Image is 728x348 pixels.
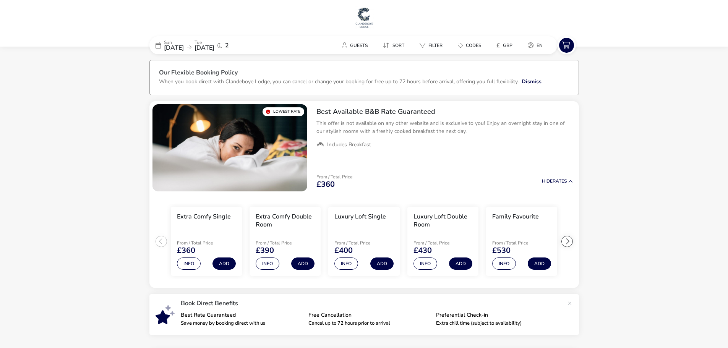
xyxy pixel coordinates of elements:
span: £360 [177,247,195,254]
naf-pibe-menu-bar-item: en [522,40,552,51]
swiper-slide: 1 / 7 [167,204,246,279]
swiper-slide: 4 / 7 [404,204,482,279]
div: Best Available B&B Rate GuaranteedThis offer is not available on any other website and is exclusi... [310,101,579,155]
span: £390 [256,247,274,254]
p: Free Cancellation [308,312,430,318]
p: Preferential Check-in [436,312,558,318]
div: Lowest Rate [263,107,304,116]
button: Info [256,257,279,270]
div: Sun[DATE]Tue[DATE]2 [149,36,264,54]
button: Guests [336,40,374,51]
naf-pibe-menu-bar-item: £GBP [490,40,522,51]
img: Main Website [355,6,374,29]
h3: Luxury Loft Single [334,213,386,221]
p: From / Total Price [177,241,231,245]
h3: Luxury Loft Double Room [413,213,472,229]
i: £ [496,42,500,49]
span: Codes [466,42,481,49]
span: GBP [503,42,512,49]
span: Hide [542,178,553,184]
span: Sort [392,42,404,49]
p: When you book direct with Clandeboye Lodge, you can cancel or change your booking for free up to ... [159,78,519,85]
span: [DATE] [164,44,184,52]
button: Info [334,257,358,270]
p: From / Total Price [492,241,546,245]
button: £GBP [490,40,519,51]
swiper-slide: 1 / 1 [152,104,307,191]
h3: Our Flexible Booking Policy [159,70,569,78]
button: Add [291,257,315,270]
span: £400 [334,247,353,254]
p: Cancel up to 72 hours prior to arrival [308,321,430,326]
p: Sun [164,40,184,45]
swiper-slide: 3 / 7 [324,204,403,279]
span: en [537,42,543,49]
button: Codes [452,40,487,51]
button: Add [212,257,236,270]
button: Add [449,257,472,270]
span: £430 [413,247,432,254]
button: en [522,40,549,51]
p: Extra chill time (subject to availability) [436,321,558,326]
span: [DATE] [195,44,214,52]
p: From / Total Price [316,175,352,179]
p: This offer is not available on any other website and is exclusive to you! Enjoy an overnight stay... [316,119,573,135]
button: Dismiss [522,78,542,86]
naf-pibe-menu-bar-item: Guests [336,40,377,51]
button: Info [492,257,516,270]
swiper-slide: 2 / 7 [246,204,324,279]
button: Sort [377,40,410,51]
p: From / Total Price [334,241,389,245]
span: £530 [492,247,511,254]
p: Save money by booking direct with us [181,321,302,326]
button: HideRates [542,179,573,184]
button: Filter [413,40,449,51]
h3: Extra Comfy Double Room [256,213,315,229]
h3: Family Favourite [492,213,539,221]
p: Book Direct Benefits [181,300,564,306]
swiper-slide: 5 / 7 [482,204,561,279]
span: Guests [350,42,368,49]
naf-pibe-menu-bar-item: Filter [413,40,452,51]
button: Add [528,257,551,270]
naf-pibe-menu-bar-item: Codes [452,40,490,51]
button: Info [177,257,201,270]
span: Filter [428,42,443,49]
p: From / Total Price [413,241,468,245]
h2: Best Available B&B Rate Guaranteed [316,107,573,116]
h3: Extra Comfy Single [177,213,231,221]
naf-pibe-menu-bar-item: Sort [377,40,413,51]
span: £360 [316,181,335,188]
button: Info [413,257,437,270]
p: Tue [195,40,214,45]
swiper-slide: 6 / 7 [561,204,640,279]
p: Best Rate Guaranteed [181,312,302,318]
button: Add [370,257,394,270]
p: From / Total Price [256,241,310,245]
span: 2 [225,42,229,49]
span: Includes Breakfast [327,141,371,148]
